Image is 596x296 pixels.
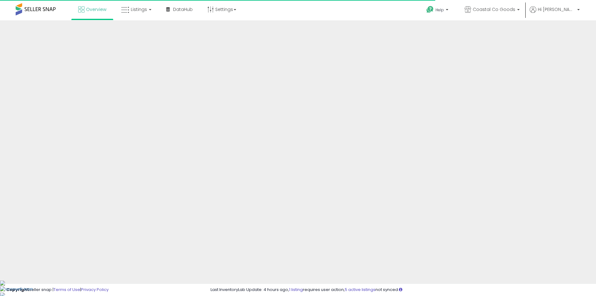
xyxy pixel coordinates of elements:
span: Hi [PERSON_NAME] [538,6,575,13]
span: Overview [86,6,106,13]
span: DataHub [173,6,193,13]
i: Get Help [426,6,434,13]
span: Listings [131,6,147,13]
a: Help [421,1,455,20]
span: Coastal Co Goods [473,6,515,13]
a: Hi [PERSON_NAME] [530,6,580,20]
span: Help [436,7,444,13]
